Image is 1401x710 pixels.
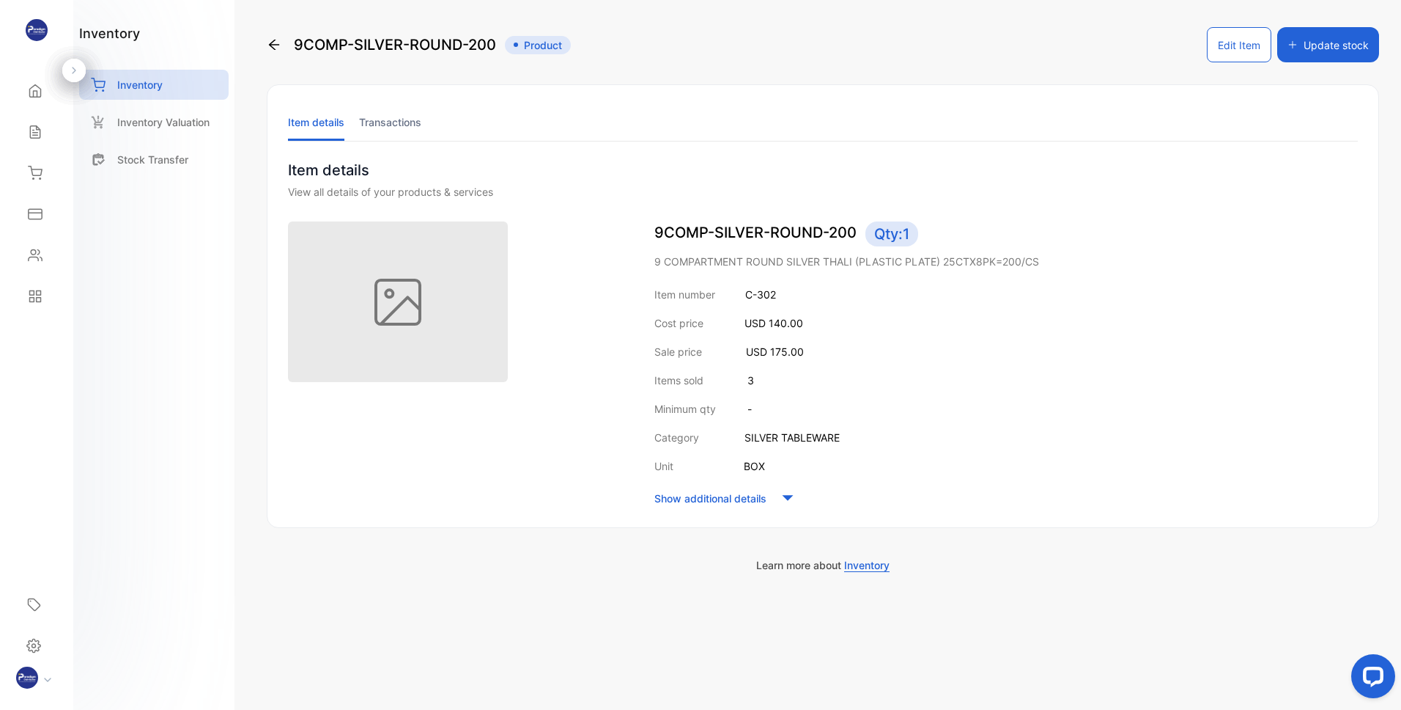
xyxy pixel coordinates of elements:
img: profile [16,667,38,689]
p: Sale price [654,344,702,359]
p: Minimum qty [654,401,716,417]
span: Product [505,36,571,54]
a: Stock Transfer [79,144,229,175]
div: 9COMP-SILVER-ROUND-200 [267,27,571,62]
button: Update stock [1277,27,1379,62]
p: Items sold [654,373,703,388]
p: 3 [747,373,754,388]
span: USD 140.00 [744,317,803,329]
p: Cost price [654,315,703,331]
iframe: LiveChat chat widget [1339,648,1401,710]
p: Stock Transfer [117,152,188,167]
img: logo [26,19,48,41]
img: item [288,222,508,382]
button: Edit Item [1207,27,1271,62]
span: Qty: 1 [865,222,918,246]
li: Transactions [359,103,421,141]
p: Unit [654,458,673,474]
p: Item details [288,159,1358,181]
a: Inventory Valuation [79,107,229,137]
p: SILVER TABLEWARE [744,430,840,445]
p: C-302 [745,287,776,302]
p: Item number [654,287,715,302]
p: Inventory [117,77,163,92]
p: 9COMP-SILVER-ROUND-200 [654,222,1358,246]
span: USD 175.00 [746,345,804,358]
p: Inventory Valuation [117,114,210,130]
p: Learn more about [267,557,1379,573]
a: Inventory [79,70,229,100]
p: Show additional details [654,491,766,506]
h1: inventory [79,23,140,43]
p: BOX [744,458,765,474]
p: Category [654,430,699,445]
p: - [747,401,752,417]
p: 9 COMPARTMENT ROUND SILVER THALI (PLASTIC PLATE) 25CTX8PK=200/CS [654,254,1358,269]
div: View all details of your products & services [288,184,1358,200]
span: Inventory [844,559,890,572]
li: Item details [288,103,344,141]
